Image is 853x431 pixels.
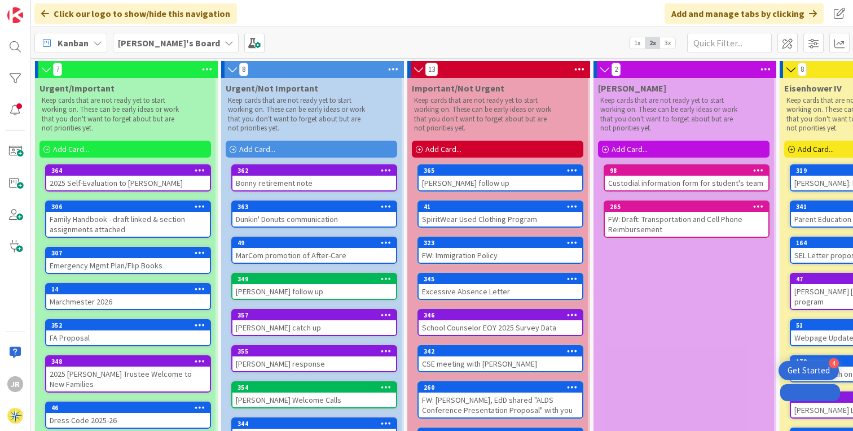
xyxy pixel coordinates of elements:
[417,201,583,228] a: 41SpiritWear Used Clothing Program
[417,345,583,372] a: 342CSE meeting with [PERSON_NAME]
[604,201,770,238] a: 265FW: Draft: Transportation and Cell Phone Reimbursement
[53,144,89,154] span: Add Card...
[42,96,182,133] p: Keep cards that are not ready yet to start working on. These can be early ideas or work that you ...
[419,166,582,176] div: 365
[232,238,396,248] div: 49
[424,203,582,211] div: 41
[612,144,648,154] span: Add Card...
[238,420,396,428] div: 344
[238,275,396,283] div: 349
[424,167,582,175] div: 365
[46,320,210,330] div: 352
[51,203,210,211] div: 306
[419,284,582,299] div: Excessive Absence Letter
[231,201,397,228] a: 363Dunkin' Donuts communication
[232,202,396,212] div: 363
[424,275,582,283] div: 345
[798,63,807,76] span: 8
[231,273,397,300] a: 349[PERSON_NAME] follow up
[419,320,582,335] div: School Counselor EOY 2025 Survey Data
[45,164,211,191] a: 3642025 Self-Evaluation to [PERSON_NAME]
[232,382,396,407] div: 354[PERSON_NAME] Welcome Calls
[788,365,830,376] div: Get Started
[419,382,582,393] div: 260
[784,82,842,94] span: Eisenhower IV
[45,402,211,429] a: 46Dress Code 2025-26
[231,309,397,336] a: 357[PERSON_NAME] catch up
[419,346,582,371] div: 342CSE meeting with [PERSON_NAME]
[45,247,211,274] a: 307Emergency Mgmt Plan/Flip Books
[419,346,582,356] div: 342
[231,345,397,372] a: 355[PERSON_NAME] response
[51,285,210,293] div: 14
[228,96,368,133] p: Keep cards that are not ready yet to start working on. These can be early ideas or work that you ...
[604,164,770,191] a: 98Custodial information form for student's team
[419,310,582,335] div: 346School Counselor EOY 2025 Survey Data
[232,310,396,320] div: 357
[612,63,621,76] span: 2
[425,144,461,154] span: Add Card...
[53,63,62,76] span: 7
[46,403,210,413] div: 46
[46,367,210,391] div: 2025 [PERSON_NAME] Trustee Welcome to New Families
[779,361,839,380] div: Open Get Started checklist, remaining modules: 4
[419,310,582,320] div: 346
[419,248,582,263] div: FW: Immigration Policy
[598,82,666,94] span: Lisa
[7,376,23,392] div: JR
[424,384,582,391] div: 260
[419,393,582,417] div: FW: [PERSON_NAME], EdD shared "ALDS Conference Presentation Proposal" with you
[238,239,396,247] div: 49
[417,381,583,419] a: 260FW: [PERSON_NAME], EdD shared "ALDS Conference Presentation Proposal" with you
[424,347,582,355] div: 342
[419,356,582,371] div: CSE meeting with [PERSON_NAME]
[46,294,210,309] div: Marchmester 2026
[231,381,397,408] a: 354[PERSON_NAME] Welcome Calls
[417,309,583,336] a: 346School Counselor EOY 2025 Survey Data
[232,393,396,407] div: [PERSON_NAME] Welcome Calls
[46,284,210,294] div: 14
[424,311,582,319] div: 346
[232,382,396,393] div: 354
[46,202,210,237] div: 306Family Handbook - draft linked & section assignments attached
[414,96,554,133] p: Keep cards that are not ready yet to start working on. These can be early ideas or work that you ...
[600,96,740,133] p: Keep cards that are not ready yet to start working on. These can be early ideas or work that you ...
[46,413,210,428] div: Dress Code 2025-26
[419,166,582,190] div: 365[PERSON_NAME] follow up
[46,330,210,345] div: FA Proposal
[232,346,396,371] div: 355[PERSON_NAME] response
[605,212,768,237] div: FW: Draft: Transportation and Cell Phone Reimbursement
[605,202,768,237] div: 265FW: Draft: Transportation and Cell Phone Reimbursement
[231,237,397,264] a: 49MarCom promotion of After-Care
[232,274,396,284] div: 349
[419,382,582,417] div: 260FW: [PERSON_NAME], EdD shared "ALDS Conference Presentation Proposal" with you
[45,319,211,346] a: 352FA Proposal
[51,404,210,412] div: 46
[51,358,210,365] div: 348
[232,419,396,429] div: 344
[419,212,582,227] div: SpiritWear Used Clothing Program
[51,167,210,175] div: 364
[232,238,396,263] div: 49MarCom promotion of After-Care
[232,346,396,356] div: 355
[232,202,396,227] div: 363Dunkin' Donuts communication
[605,202,768,212] div: 265
[46,212,210,237] div: Family Handbook - draft linked & section assignments attached
[232,320,396,335] div: [PERSON_NAME] catch up
[46,356,210,367] div: 348
[238,384,396,391] div: 354
[419,202,582,212] div: 41
[238,311,396,319] div: 357
[687,33,772,53] input: Quick Filter...
[232,310,396,335] div: 357[PERSON_NAME] catch up
[239,63,248,76] span: 8
[605,176,768,190] div: Custodial information form for student's team
[630,37,645,49] span: 1x
[232,248,396,263] div: MarCom promotion of After-Care
[226,82,318,94] span: Urgent/Not Important
[46,202,210,212] div: 306
[605,166,768,176] div: 98
[51,249,210,257] div: 307
[232,274,396,299] div: 349[PERSON_NAME] follow up
[7,408,23,424] img: avatar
